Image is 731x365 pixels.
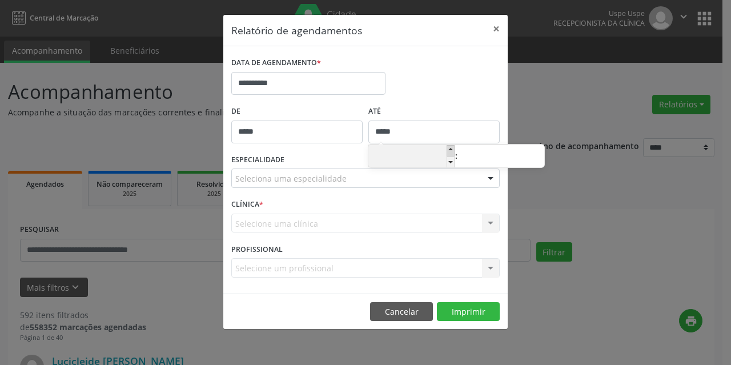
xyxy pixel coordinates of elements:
[485,15,508,43] button: Close
[455,145,458,167] span: :
[370,302,433,322] button: Cancelar
[437,302,500,322] button: Imprimir
[231,240,283,258] label: PROFISSIONAL
[231,54,321,72] label: DATA DE AGENDAMENTO
[231,23,362,38] h5: Relatório de agendamentos
[231,196,263,214] label: CLÍNICA
[458,146,544,169] input: Minute
[231,151,284,169] label: ESPECIALIDADE
[235,173,347,184] span: Seleciona uma especialidade
[231,103,363,121] label: De
[368,103,500,121] label: ATÉ
[368,146,455,169] input: Hour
